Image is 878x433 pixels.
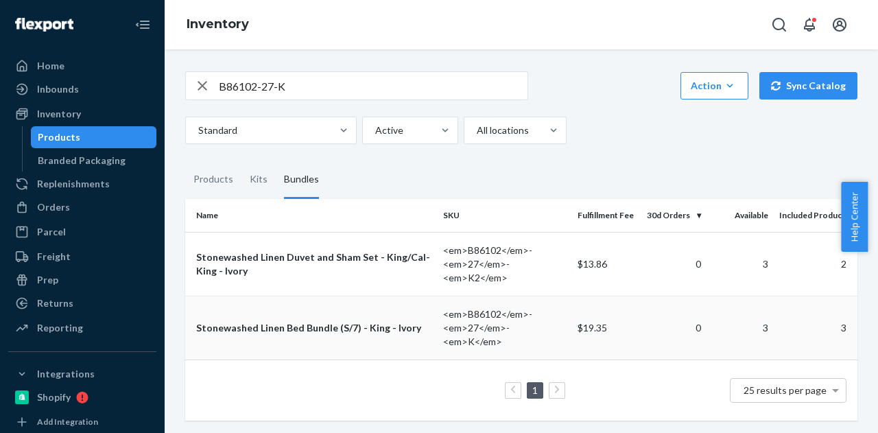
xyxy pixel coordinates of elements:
a: Branded Packaging [31,150,157,172]
div: Inbounds [37,82,79,96]
button: Open account menu [826,11,853,38]
div: Kits [250,161,268,199]
td: 0 [639,232,707,296]
div: Stonewashed Linen Duvet and Sham Set - King/Cal-King - Ivory [196,250,432,278]
a: Shopify [8,386,156,408]
th: Fulfillment Fee [572,199,639,232]
a: Products [31,126,157,148]
button: Action [680,72,748,100]
ol: breadcrumbs [176,5,260,45]
th: 30d Orders [639,199,707,232]
span: 25 results per page [744,384,827,396]
th: Included Products [774,199,858,232]
a: Returns [8,292,156,314]
a: Inventory [8,103,156,125]
div: Integrations [37,367,95,381]
div: Bundles [284,161,319,199]
a: Inbounds [8,78,156,100]
div: Freight [37,250,71,264]
input: Search inventory by name or sku [219,72,527,100]
td: $19.35 [572,296,639,360]
div: Action [691,79,738,93]
th: SKU [438,199,572,232]
td: $13.86 [572,232,639,296]
a: Replenishments [8,173,156,195]
div: Parcel [37,225,66,239]
a: Page 1 is your current page [530,384,541,396]
img: Flexport logo [15,18,73,32]
div: Orders [37,200,70,214]
button: Sync Catalog [759,72,857,100]
div: Home [37,59,64,73]
a: Home [8,55,156,77]
a: Freight [8,246,156,268]
div: Stonewashed Linen Bed Bundle (S/7) - King - Ivory [196,321,432,335]
a: Reporting [8,317,156,339]
th: Available [707,199,774,232]
td: 0 [639,296,707,360]
a: Orders [8,196,156,218]
input: Active [374,124,375,137]
div: Products [193,161,233,199]
a: Prep [8,269,156,291]
td: 3 [707,296,774,360]
button: Close Navigation [129,11,156,38]
div: Returns [37,296,73,310]
button: Open notifications [796,11,823,38]
td: 3 [774,296,858,360]
td: 3 [707,232,774,296]
td: 2 [774,232,858,296]
a: Inventory [187,16,249,32]
div: Replenishments [37,177,110,191]
a: Parcel [8,221,156,243]
td: <em>B86102</em>-<em>27</em>-<em>K</em> [438,296,572,360]
div: Products [38,130,80,144]
th: Name [185,199,438,232]
button: Help Center [841,182,868,252]
input: All locations [475,124,477,137]
td: <em>B86102</em>-<em>27</em>-<em>K2</em> [438,232,572,296]
div: Prep [37,273,58,287]
div: Branded Packaging [38,154,126,167]
div: Reporting [37,321,83,335]
button: Integrations [8,363,156,385]
div: Shopify [37,390,71,404]
div: Add Integration [37,416,98,428]
button: Open Search Box [766,11,793,38]
a: Add Integration [8,414,156,430]
div: Inventory [37,107,81,121]
input: Standard [197,124,198,137]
